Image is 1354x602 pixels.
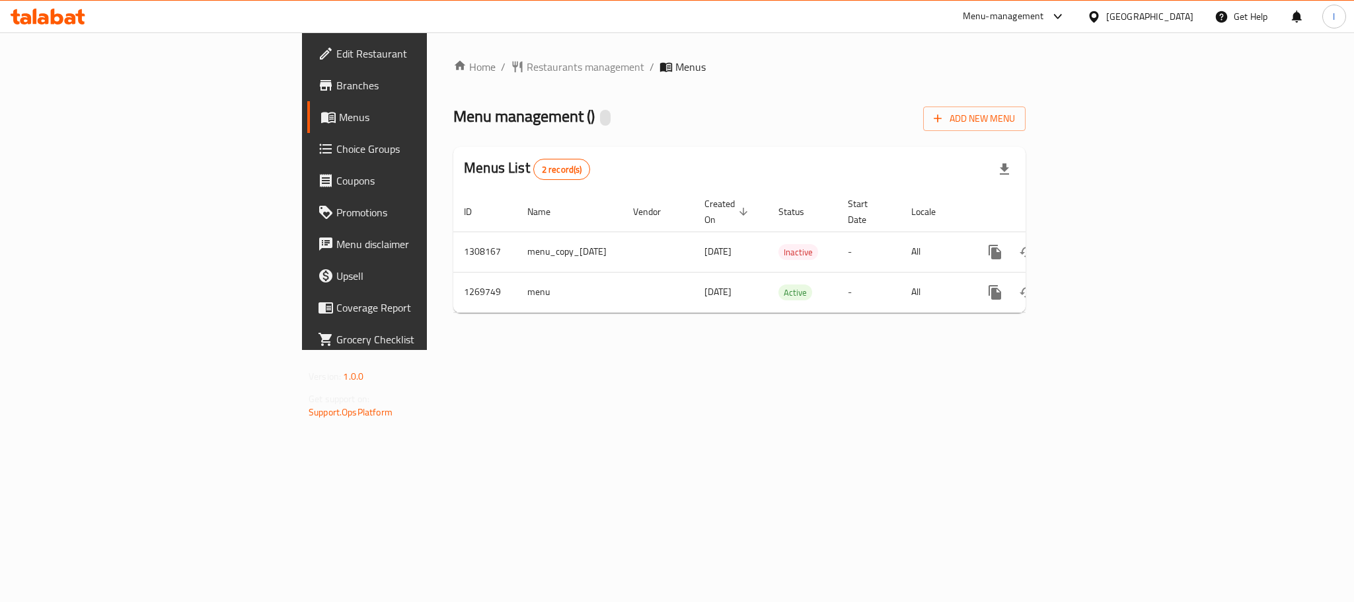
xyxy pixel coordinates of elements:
[934,110,1015,127] span: Add New Menu
[336,77,517,93] span: Branches
[704,196,752,228] span: Created On
[343,368,363,385] span: 1.0.0
[307,292,528,323] a: Coverage Report
[336,46,517,62] span: Edit Restaurant
[778,245,818,260] span: Inactive
[923,107,1026,131] button: Add New Menu
[1011,236,1043,268] button: Change Status
[307,38,528,69] a: Edit Restaurant
[963,9,1044,24] div: Menu-management
[979,277,1011,308] button: more
[527,59,644,75] span: Restaurants management
[837,232,901,272] td: -
[527,204,568,220] span: Name
[901,232,969,272] td: All
[534,163,590,176] span: 2 record(s)
[339,109,517,125] span: Menus
[650,59,654,75] li: /
[307,133,528,165] a: Choice Groups
[1106,9,1193,24] div: [GEOGRAPHIC_DATA]
[307,69,528,101] a: Branches
[336,141,517,157] span: Choice Groups
[517,272,622,312] td: menu
[307,196,528,228] a: Promotions
[533,159,591,180] div: Total records count
[336,236,517,252] span: Menu disclaimer
[704,243,732,260] span: [DATE]
[901,272,969,312] td: All
[307,101,528,133] a: Menus
[778,285,812,300] span: Active
[1333,9,1335,24] span: l
[778,284,812,300] div: Active
[307,260,528,292] a: Upsell
[336,204,517,220] span: Promotions
[336,331,517,347] span: Grocery Checklist
[307,228,528,260] a: Menu disclaimer
[307,165,528,196] a: Coupons
[511,59,644,75] a: Restaurants management
[309,390,369,408] span: Get support on:
[309,368,341,385] span: Version:
[837,272,901,312] td: -
[307,323,528,355] a: Grocery Checklist
[453,59,1026,75] nav: breadcrumb
[633,204,678,220] span: Vendor
[911,204,953,220] span: Locale
[969,192,1117,232] th: Actions
[453,192,1117,313] table: enhanced table
[848,196,885,228] span: Start Date
[778,244,818,260] div: Inactive
[675,59,706,75] span: Menus
[1011,277,1043,308] button: Change Status
[517,232,622,272] td: menu_copy_[DATE]
[979,236,1011,268] button: more
[309,404,393,421] a: Support.OpsPlatform
[336,300,517,316] span: Coverage Report
[336,268,517,284] span: Upsell
[704,283,732,300] span: [DATE]
[336,173,517,189] span: Coupons
[989,153,1020,185] div: Export file
[464,158,590,180] h2: Menus List
[778,204,821,220] span: Status
[464,204,489,220] span: ID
